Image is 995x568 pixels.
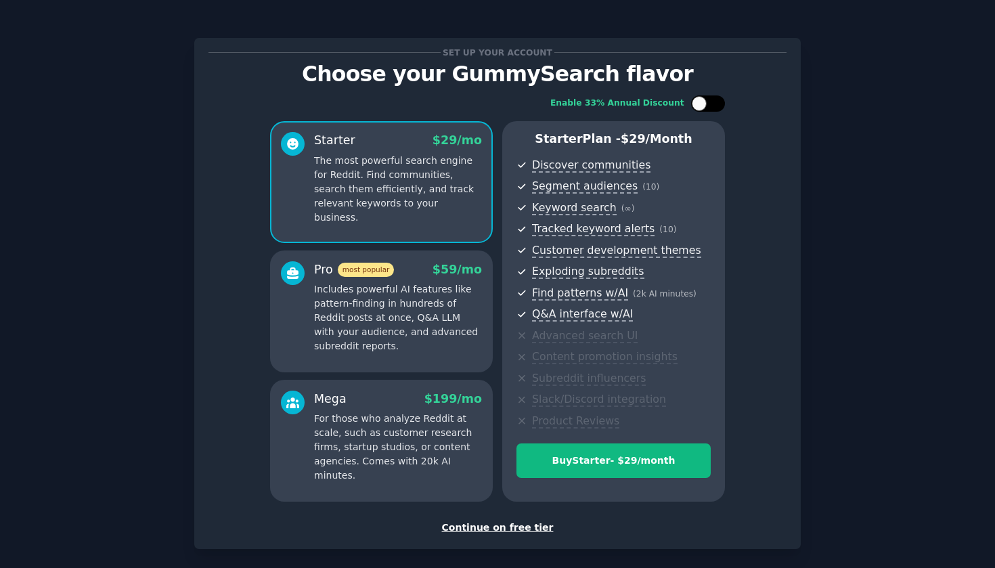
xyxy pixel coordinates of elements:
[642,182,659,192] span: ( 10 )
[532,350,678,364] span: Content promotion insights
[314,282,482,353] p: Includes powerful AI features like pattern-finding in hundreds of Reddit posts at once, Q&A LLM w...
[208,521,787,535] div: Continue on free tier
[532,414,619,429] span: Product Reviews
[314,154,482,225] p: The most powerful search engine for Reddit. Find communities, search them efficiently, and track ...
[532,393,666,407] span: Slack/Discord integration
[532,307,633,322] span: Q&A interface w/AI
[208,62,787,86] p: Choose your GummySearch flavor
[550,97,684,110] div: Enable 33% Annual Discount
[621,204,635,213] span: ( ∞ )
[433,133,482,147] span: $ 29 /mo
[621,132,692,146] span: $ 29 /month
[659,225,676,234] span: ( 10 )
[532,179,638,194] span: Segment audiences
[314,412,482,483] p: For those who analyze Reddit at scale, such as customer research firms, startup studios, or conte...
[633,289,696,299] span: ( 2k AI minutes )
[532,286,628,301] span: Find patterns w/AI
[532,372,646,386] span: Subreddit influencers
[314,391,347,408] div: Mega
[532,265,644,279] span: Exploding subreddits
[532,158,650,173] span: Discover communities
[532,329,638,343] span: Advanced search UI
[424,392,482,406] span: $ 199 /mo
[532,201,617,215] span: Keyword search
[433,263,482,276] span: $ 59 /mo
[314,261,394,278] div: Pro
[532,222,655,236] span: Tracked keyword alerts
[532,244,701,258] span: Customer development themes
[338,263,395,277] span: most popular
[517,454,710,468] div: Buy Starter - $ 29 /month
[314,132,355,149] div: Starter
[441,45,555,60] span: Set up your account
[516,131,711,148] p: Starter Plan -
[516,443,711,478] button: BuyStarter- $29/month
